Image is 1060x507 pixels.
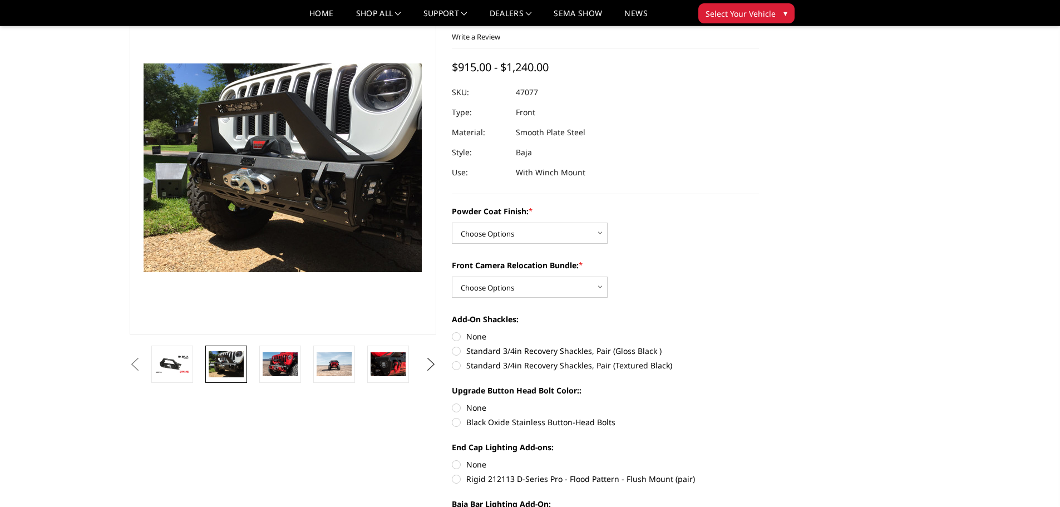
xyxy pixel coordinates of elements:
a: Home [309,9,333,26]
label: Powder Coat Finish: [452,205,759,217]
span: $915.00 - $1,240.00 [452,60,549,75]
button: Previous [127,356,144,373]
a: News [624,9,647,26]
dt: Type: [452,102,507,122]
dd: Front [516,102,535,122]
button: Next [422,356,439,373]
dd: 47077 [516,82,538,102]
img: Jeep JL Stubby Front Bumper - with Baja Bar [263,352,298,376]
label: Standard 3/4in Recovery Shackles, Pair (Textured Black) [452,360,759,371]
span: Select Your Vehicle [706,8,776,19]
button: Select Your Vehicle [698,3,795,23]
dd: Smooth Plate Steel [516,122,585,142]
a: Jeep JL Stubby Front Bumper - with Baja Bar [130,1,437,334]
a: Write a Review [452,32,500,42]
label: Upgrade Button Head Bolt Color:: [452,385,759,396]
dd: Baja [516,142,532,163]
img: Jeep JL Stubby Front Bumper - with Baja Bar [371,352,406,376]
label: Black Oxide Stainless Button-Head Bolts [452,416,759,428]
a: SEMA Show [554,9,602,26]
label: None [452,331,759,342]
span: ▾ [783,7,787,19]
a: shop all [356,9,401,26]
dt: Style: [452,142,507,163]
label: None [452,459,759,470]
label: Rigid 212113 D-Series Pro - Flood Pattern - Flush Mount (pair) [452,473,759,485]
img: Jeep JL Stubby Front Bumper - with Baja Bar [209,351,244,377]
label: Front Camera Relocation Bundle: [452,259,759,271]
a: Dealers [490,9,532,26]
dt: SKU: [452,82,507,102]
img: Jeep JL Stubby Front Bumper - with Baja Bar [155,355,190,374]
label: End Cap Lighting Add-ons: [452,441,759,453]
img: Jeep JL Stubby Front Bumper - with Baja Bar [317,352,352,376]
label: None [452,402,759,414]
dd: With Winch Mount [516,163,585,183]
a: Support [423,9,467,26]
label: Standard 3/4in Recovery Shackles, Pair (Gloss Black ) [452,345,759,357]
iframe: Chat Widget [1004,454,1060,507]
dt: Material: [452,122,507,142]
dt: Use: [452,163,507,183]
label: Add-On Shackles: [452,313,759,325]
